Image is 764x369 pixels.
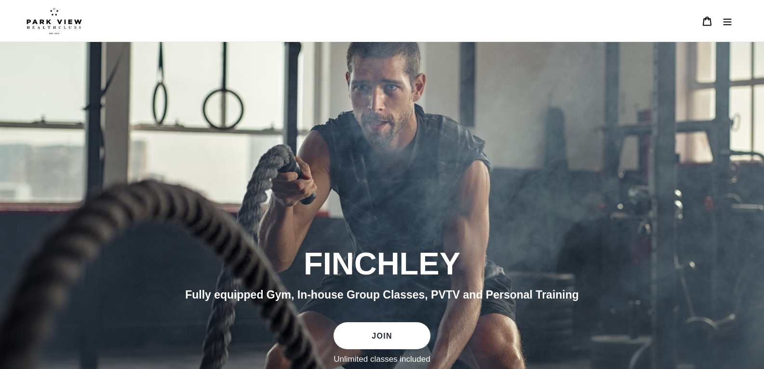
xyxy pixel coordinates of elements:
a: JOIN [334,322,430,349]
label: Unlimited classes included [334,354,430,365]
img: Park view health clubs is a gym near you. [27,7,82,34]
h2: FINCHLEY [120,245,645,283]
span: Fully equipped Gym, In-house Group Classes, PVTV and Personal Training [185,288,579,301]
button: Menu [717,11,737,31]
